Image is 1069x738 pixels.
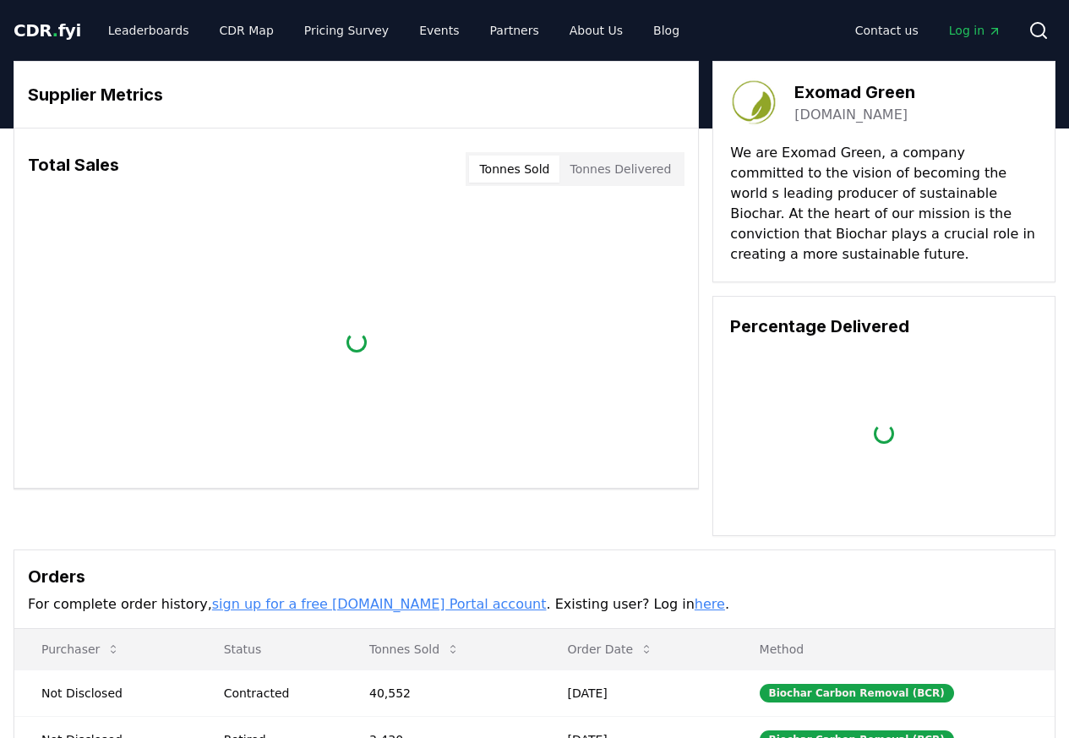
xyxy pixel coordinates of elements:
[874,424,894,444] div: loading
[356,632,473,666] button: Tonnes Sold
[556,15,636,46] a: About Us
[842,15,932,46] a: Contact us
[794,105,908,125] a: [DOMAIN_NAME]
[206,15,287,46] a: CDR Map
[14,19,81,42] a: CDR.fyi
[477,15,553,46] a: Partners
[540,670,732,716] td: [DATE]
[95,15,203,46] a: Leaderboards
[640,15,693,46] a: Blog
[760,684,954,702] div: Biochar Carbon Removal (BCR)
[212,596,547,612] a: sign up for a free [DOMAIN_NAME] Portal account
[224,685,329,702] div: Contracted
[559,156,681,183] button: Tonnes Delivered
[935,15,1015,46] a: Log in
[406,15,472,46] a: Events
[28,82,684,107] h3: Supplier Metrics
[730,143,1038,265] p: We are Exomad Green, a company committed to the vision of becoming the world s leading producer o...
[730,314,1038,339] h3: Percentage Delivered
[28,564,1041,589] h3: Orders
[342,670,540,716] td: 40,552
[469,156,559,183] button: Tonnes Sold
[794,79,915,105] h3: Exomad Green
[28,152,119,186] h3: Total Sales
[949,22,1001,39] span: Log in
[554,632,667,666] button: Order Date
[730,79,777,126] img: Exomad Green-logo
[52,20,58,41] span: .
[28,632,134,666] button: Purchaser
[95,15,693,46] nav: Main
[28,594,1041,615] p: For complete order history, . Existing user? Log in .
[346,332,367,353] div: loading
[14,670,197,716] td: Not Disclosed
[695,596,725,612] a: here
[210,641,329,658] p: Status
[14,20,81,41] span: CDR fyi
[842,15,1015,46] nav: Main
[291,15,402,46] a: Pricing Survey
[746,641,1041,658] p: Method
